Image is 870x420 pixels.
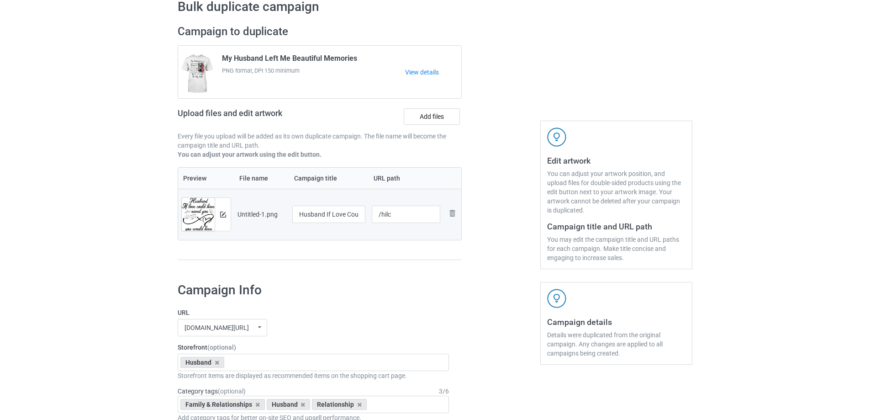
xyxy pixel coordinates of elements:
[178,371,449,380] div: Storefront items are displayed as recommended items on the shopping cart page.
[222,66,405,75] span: PNG format, DPI 150 minimum
[178,308,449,317] label: URL
[547,289,566,308] img: svg+xml;base64,PD94bWwgdmVyc2lvbj0iMS4wIiBlbmNvZGluZz0iVVRGLTgiPz4KPHN2ZyB3aWR0aD0iNDJweCIgaGVpZ2...
[547,221,685,232] h3: Campaign title and URL path
[178,387,246,396] label: Category tags
[180,399,265,410] div: Family & Relationships
[369,168,444,189] th: URL path
[178,108,348,125] h2: Upload files and edit artwork
[222,54,357,66] span: My Husband Left Me Beautiful Memories
[237,210,286,219] div: Untitled-1.png
[180,357,224,368] div: Husband
[178,343,449,352] label: Storefront
[178,282,449,298] h1: Campaign Info
[218,388,246,395] span: (optional)
[404,108,460,125] label: Add files
[547,169,685,215] div: You can adjust your artwork position, and upload files for double-sided products using the edit b...
[220,212,226,218] img: svg+xml;base64,PD94bWwgdmVyc2lvbj0iMS4wIiBlbmNvZGluZz0iVVRGLTgiPz4KPHN2ZyB3aWR0aD0iMTRweCIgaGVpZ2...
[439,387,449,396] div: 3 / 6
[234,168,289,189] th: File name
[547,128,566,147] img: svg+xml;base64,PD94bWwgdmVyc2lvbj0iMS4wIiBlbmNvZGluZz0iVVRGLTgiPz4KPHN2ZyB3aWR0aD0iNDJweCIgaGVpZ2...
[178,168,234,189] th: Preview
[267,399,311,410] div: Husband
[312,399,367,410] div: Relationship
[547,235,685,262] div: You may edit the campaign title and URL paths for each campaign. Make title concise and engaging ...
[182,198,215,237] img: original.png
[178,25,462,39] h2: Campaign to duplicate
[447,208,458,219] img: svg+xml;base64,PD94bWwgdmVyc2lvbj0iMS4wIiBlbmNvZGluZz0iVVRGLTgiPz4KPHN2ZyB3aWR0aD0iMjhweCIgaGVpZ2...
[207,344,236,351] span: (optional)
[547,155,685,166] h3: Edit artwork
[185,324,249,331] div: [DOMAIN_NAME][URL]
[289,168,369,189] th: Campaign title
[178,132,462,150] p: Every file you upload will be added as its own duplicate campaign. The file name will become the ...
[405,68,461,77] a: View details
[547,317,685,327] h3: Campaign details
[178,151,322,158] b: You can adjust your artwork using the edit button.
[547,330,685,358] div: Details were duplicated from the original campaign. Any changes are applied to all campaigns bein...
